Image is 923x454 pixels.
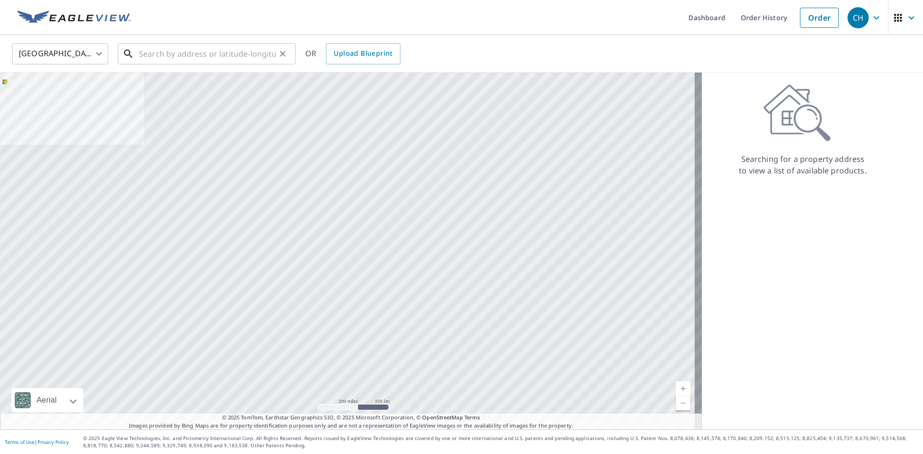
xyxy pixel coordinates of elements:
p: © 2025 Eagle View Technologies, Inc. and Pictometry International Corp. All Rights Reserved. Repo... [83,435,918,449]
p: | [5,439,69,445]
div: Aerial [12,388,83,412]
span: Upload Blueprint [334,48,392,60]
a: Privacy Policy [37,439,69,445]
div: OR [305,43,400,64]
a: Terms of Use [5,439,35,445]
a: Upload Blueprint [326,43,400,64]
div: [GEOGRAPHIC_DATA] [12,40,108,67]
a: Current Level 5, Zoom Out [676,396,690,410]
input: Search by address or latitude-longitude [139,40,276,67]
a: Order [800,8,839,28]
a: Terms [464,414,480,421]
a: Current Level 5, Zoom In [676,381,690,396]
div: Aerial [34,388,60,412]
img: EV Logo [17,11,131,25]
span: © 2025 TomTom, Earthstar Geographics SIO, © 2025 Microsoft Corporation, © [222,414,480,422]
button: Clear [276,47,289,61]
div: CH [848,7,869,28]
p: Searching for a property address to view a list of available products. [738,153,867,176]
a: OpenStreetMap [422,414,462,421]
